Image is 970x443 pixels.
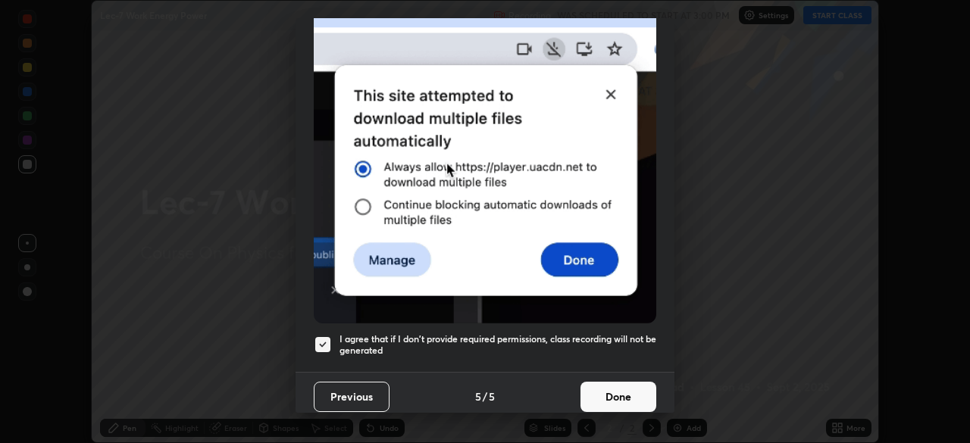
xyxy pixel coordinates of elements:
h4: 5 [489,388,495,404]
button: Previous [314,382,390,412]
h4: 5 [475,388,481,404]
button: Done [580,382,656,412]
h5: I agree that if I don't provide required permissions, class recording will not be generated [339,333,656,357]
h4: / [483,388,487,404]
